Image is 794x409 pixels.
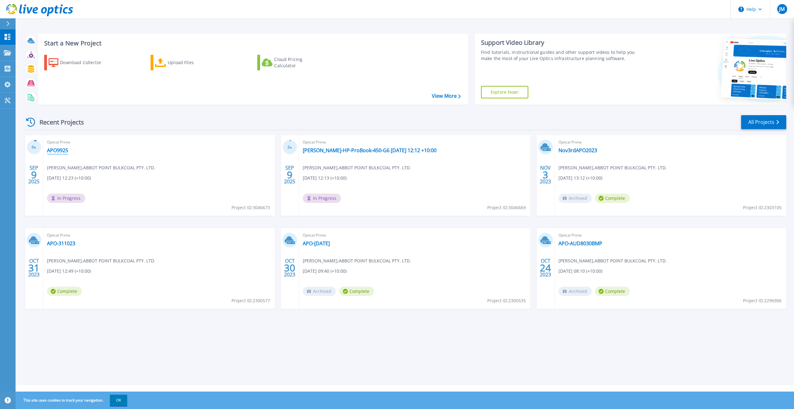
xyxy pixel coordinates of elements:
[743,204,782,211] span: Project ID: 2303105
[558,147,597,153] a: Nov3rdAPO2023
[110,395,127,406] button: OK
[558,139,782,146] span: Optical Prime
[44,40,460,47] h3: Start a New Project
[481,49,642,62] div: Find tutorials, instructional guides and other support videos to help you make the most of your L...
[283,144,297,151] h3: 2
[303,232,527,239] span: Optical Prime
[539,163,551,186] div: NOV 2023
[558,164,667,171] span: [PERSON_NAME] , ABBOT POINT BULKCOAL PTY. LTD.
[290,146,292,149] span: %
[303,268,347,275] span: [DATE] 09:40 (+10:00)
[558,268,602,275] span: [DATE] 08:10 (+10:00)
[47,268,91,275] span: [DATE] 12:49 (+10:00)
[287,172,292,177] span: 9
[47,194,85,203] span: In Progress
[47,175,91,181] span: [DATE] 12:23 (+10:00)
[540,265,551,270] span: 24
[595,194,630,203] span: Complete
[257,55,327,70] a: Cloud Pricing Calculator
[303,257,411,264] span: [PERSON_NAME] , ABBOT POINT BULKCOAL PTY. LTD.
[47,147,68,153] a: APO9925
[741,115,786,129] a: All Projects
[543,172,548,177] span: 3
[284,163,296,186] div: SEP 2025
[47,164,155,171] span: [PERSON_NAME] , ABBOT POINT BULKCOAL PTY. LTD.
[47,240,75,247] a: APO-311023
[17,395,127,406] span: This site uses cookies to track your navigation.
[151,55,220,70] a: Upload Files
[27,144,41,151] h3: 6
[539,256,551,279] div: OCT 2023
[303,287,336,296] span: Archived
[303,194,341,203] span: In Progress
[231,297,270,304] span: Project ID: 2300577
[303,147,437,153] a: [PERSON_NAME]-HP-ProBook-450-G6 [DATE] 12:12 +10:00
[303,164,411,171] span: [PERSON_NAME] , ABBOT POINT BULKCOAL PTY. LTD.
[284,256,296,279] div: OCT 2023
[595,287,630,296] span: Complete
[28,256,40,279] div: OCT 2023
[284,265,295,270] span: 30
[487,297,526,304] span: Project ID: 2300535
[31,172,37,177] span: 9
[274,56,324,69] div: Cloud Pricing Calculator
[47,139,271,146] span: Optical Prime
[432,93,461,99] a: View More
[28,265,40,270] span: 31
[558,194,592,203] span: Archived
[231,204,270,211] span: Project ID: 3046673
[168,56,217,69] div: Upload Files
[60,56,110,69] div: Download Collector
[303,240,330,247] a: APO-[DATE]
[303,175,347,181] span: [DATE] 12:13 (+10:00)
[481,86,528,98] a: Explore Now!
[47,232,271,239] span: Optical Prime
[558,232,782,239] span: Optical Prime
[558,240,602,247] a: APO-AUD8030BMP
[481,39,642,47] div: Support Video Library
[303,139,527,146] span: Optical Prime
[47,287,82,296] span: Complete
[44,55,114,70] a: Download Collector
[779,7,785,12] span: JM
[558,175,602,181] span: [DATE] 13:12 (+10:00)
[339,287,374,296] span: Complete
[28,163,40,186] div: SEP 2025
[24,115,92,130] div: Recent Projects
[34,146,36,149] span: %
[743,297,782,304] span: Project ID: 2296906
[47,257,155,264] span: [PERSON_NAME] , ABBOT POINT BULKCOAL PTY. LTD.
[487,204,526,211] span: Project ID: 3046669
[558,287,592,296] span: Archived
[558,257,667,264] span: [PERSON_NAME] , ABBOT POINT BULKCOAL PTY. LTD.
